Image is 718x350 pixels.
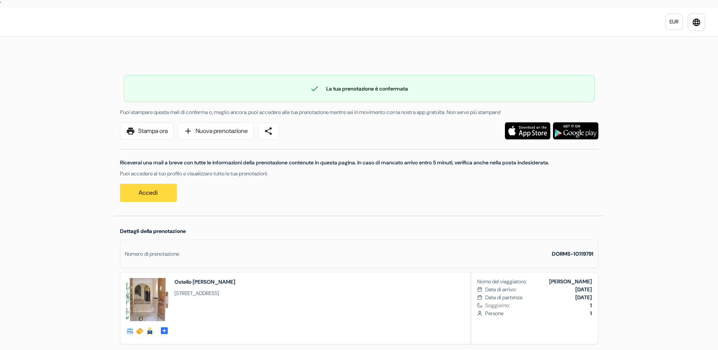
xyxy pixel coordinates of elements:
[485,294,523,302] span: Data di partenza:
[124,84,594,93] div: La tua prenotazione è confermata
[310,84,319,93] span: check
[120,109,501,116] span: Puoi stampare questa mail di conferma o, meglio ancora, puoi accedere alla tua prenotazione mentr...
[477,278,527,286] span: Nome del viaggiatore:
[665,14,683,30] a: EUR
[174,289,235,297] span: [STREET_ADDRESS]
[178,122,254,140] a: addNuova prenotazione
[125,250,179,258] div: Numero di prenotazione
[120,184,177,202] a: Accedi
[575,294,592,301] b: [DATE]
[120,228,186,234] span: Dettagli della prenotazione
[258,122,279,140] a: share
[120,170,598,178] p: Puoi accedere al tuo profilo e visualizzare tutte le tue prenotazioni:
[485,286,517,294] span: Data di arrivo:
[126,127,135,136] span: print
[174,278,235,286] h2: Ostello [PERSON_NAME]
[549,278,592,285] b: [PERSON_NAME]
[688,14,705,31] a: language
[590,302,592,309] b: 1
[264,127,273,136] span: share
[505,122,550,139] img: Scarica l'applicazione gratuita
[160,326,169,334] a: add_box
[120,159,598,167] p: Riceverai una mail a breve con tutte le informazioni della prenotazione contenute in questa pagin...
[485,302,592,309] span: Soggiorno:
[553,122,598,139] img: Scarica l'applicazione gratuita
[120,122,174,140] a: printStampa ora
[160,326,169,334] span: add_box
[590,310,592,317] b: 1
[575,286,592,293] b: [DATE]
[552,250,593,257] strong: DORMS-10119791
[485,309,592,317] span: Persone
[184,127,193,136] span: add
[692,18,701,27] i: language
[9,16,104,29] img: OstelliDellaGioventu.com
[126,278,169,321] img: _51712_15533592201758.jpeg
